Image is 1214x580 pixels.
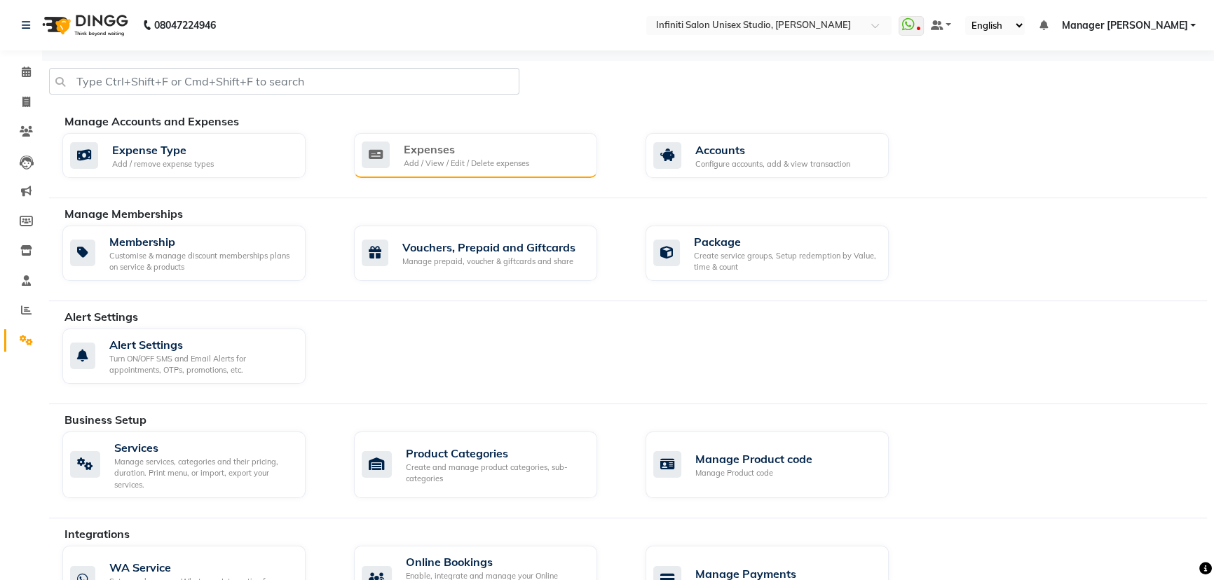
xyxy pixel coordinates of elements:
[62,431,333,499] a: ServicesManage services, categories and their pricing, duration. Print menu, or import, export yo...
[646,226,916,281] a: PackageCreate service groups, Setup redemption by Value, time & count
[402,256,575,268] div: Manage prepaid, voucher & giftcards and share
[404,158,529,170] div: Add / View / Edit / Delete expenses
[695,158,850,170] div: Configure accounts, add & view transaction
[114,456,294,491] div: Manage services, categories and their pricing, duration. Print menu, or import, export your servi...
[646,431,916,499] a: Manage Product codeManage Product code
[112,158,214,170] div: Add / remove expense types
[154,6,216,45] b: 08047224946
[406,553,586,570] div: Online Bookings
[62,329,333,384] a: Alert SettingsTurn ON/OFF SMS and Email Alerts for appointments, OTPs, promotions, etc.
[695,450,812,467] div: Manage Product code
[406,462,586,485] div: Create and manage product categories, sub-categories
[114,439,294,456] div: Services
[406,445,586,462] div: Product Categories
[62,226,333,281] a: MembershipCustomise & manage discount memberships plans on service & products
[109,353,294,376] div: Turn ON/OFF SMS and Email Alerts for appointments, OTPs, promotions, etc.
[49,68,519,95] input: Type Ctrl+Shift+F or Cmd+Shift+F to search
[695,467,812,479] div: Manage Product code
[109,233,294,250] div: Membership
[109,559,294,576] div: WA Service
[112,141,214,158] div: Expense Type
[354,431,625,499] a: Product CategoriesCreate and manage product categories, sub-categories
[404,141,529,158] div: Expenses
[694,250,878,273] div: Create service groups, Setup redemption by Value, time & count
[109,336,294,353] div: Alert Settings
[402,239,575,256] div: Vouchers, Prepaid and Giftcards
[109,250,294,273] div: Customise & manage discount memberships plans on service & products
[354,226,625,281] a: Vouchers, Prepaid and GiftcardsManage prepaid, voucher & giftcards and share
[694,233,878,250] div: Package
[646,133,916,178] a: AccountsConfigure accounts, add & view transaction
[354,133,625,178] a: ExpensesAdd / View / Edit / Delete expenses
[62,133,333,178] a: Expense TypeAdd / remove expense types
[1061,18,1187,33] span: Manager [PERSON_NAME]
[36,6,132,45] img: logo
[695,141,850,158] div: Accounts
